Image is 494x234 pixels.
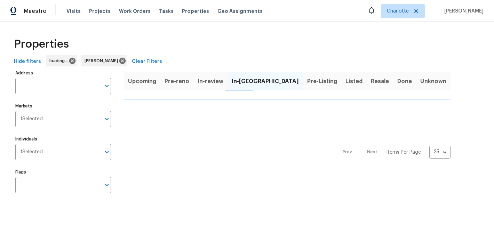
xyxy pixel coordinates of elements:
span: Resale [371,76,389,86]
button: Open [102,147,112,157]
span: [PERSON_NAME] [85,57,121,64]
span: Upcoming [128,76,156,86]
div: [PERSON_NAME] [81,55,127,66]
label: Markets [15,104,111,108]
span: Pre-Listing [307,76,337,86]
button: Open [102,180,112,190]
span: Listed [345,76,362,86]
label: Individuals [15,137,111,141]
div: 25 [429,143,451,161]
span: loading... [49,57,71,64]
span: Properties [14,41,69,48]
span: Pre-reno [165,76,189,86]
span: Maestro [24,8,47,15]
nav: Pagination Navigation [336,104,451,200]
button: Open [102,114,112,124]
span: Charlotte [387,8,409,15]
span: In-review [198,76,223,86]
span: Work Orders [119,8,151,15]
button: Hide filters [11,55,44,68]
span: Clear Filters [132,57,162,66]
span: Visits [66,8,81,15]
p: Items Per Page [386,149,421,156]
span: Properties [182,8,209,15]
span: Unknown [420,76,446,86]
span: [PERSON_NAME] [441,8,484,15]
button: Open [102,81,112,91]
label: Address [15,71,111,75]
span: In-[GEOGRAPHIC_DATA] [232,76,299,86]
span: 1 Selected [20,149,43,155]
button: Clear Filters [129,55,165,68]
div: loading... [46,55,77,66]
span: Done [397,76,412,86]
span: Projects [89,8,111,15]
span: 1 Selected [20,116,43,122]
span: Tasks [159,9,174,14]
label: Flags [15,170,111,174]
span: Geo Assignments [217,8,263,15]
span: Hide filters [14,57,41,66]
